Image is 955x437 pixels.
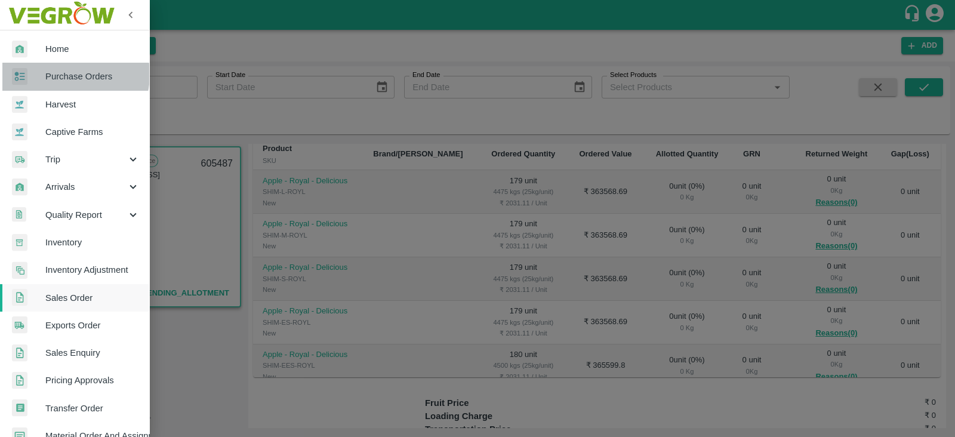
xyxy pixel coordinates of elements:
[45,180,127,193] span: Arrivals
[12,234,27,251] img: whInventory
[45,98,140,111] span: Harvest
[12,96,27,113] img: harvest
[45,346,140,359] span: Sales Enquiry
[12,316,27,334] img: shipments
[45,319,140,332] span: Exports Order
[12,207,26,222] img: qualityReport
[45,291,140,304] span: Sales Order
[45,208,127,221] span: Quality Report
[12,179,27,196] img: whArrival
[12,372,27,389] img: sales
[12,41,27,58] img: whArrival
[45,42,140,56] span: Home
[45,402,140,415] span: Transfer Order
[45,153,127,166] span: Trip
[45,263,140,276] span: Inventory Adjustment
[12,399,27,417] img: whTransfer
[12,289,27,306] img: sales
[45,374,140,387] span: Pricing Approvals
[12,68,27,85] img: reciept
[12,123,27,141] img: harvest
[45,236,140,249] span: Inventory
[12,261,27,279] img: inventory
[12,151,27,168] img: delivery
[45,125,140,139] span: Captive Farms
[45,70,140,83] span: Purchase Orders
[12,344,27,362] img: sales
